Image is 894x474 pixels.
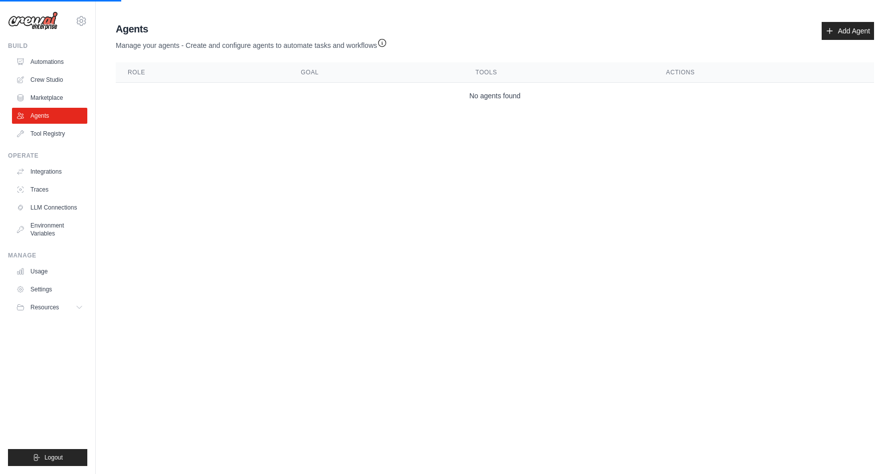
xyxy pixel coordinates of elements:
[12,218,87,241] a: Environment Variables
[116,62,289,83] th: Role
[8,251,87,259] div: Manage
[463,62,654,83] th: Tools
[12,200,87,216] a: LLM Connections
[12,108,87,124] a: Agents
[44,454,63,462] span: Logout
[654,62,874,83] th: Actions
[116,83,874,109] td: No agents found
[12,281,87,297] a: Settings
[8,152,87,160] div: Operate
[12,182,87,198] a: Traces
[289,62,463,83] th: Goal
[12,90,87,106] a: Marketplace
[12,126,87,142] a: Tool Registry
[822,22,874,40] a: Add Agent
[12,54,87,70] a: Automations
[116,22,387,36] h2: Agents
[12,299,87,315] button: Resources
[8,449,87,466] button: Logout
[12,164,87,180] a: Integrations
[116,36,387,50] p: Manage your agents - Create and configure agents to automate tasks and workflows
[8,42,87,50] div: Build
[12,263,87,279] a: Usage
[30,303,59,311] span: Resources
[12,72,87,88] a: Crew Studio
[8,11,58,30] img: Logo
